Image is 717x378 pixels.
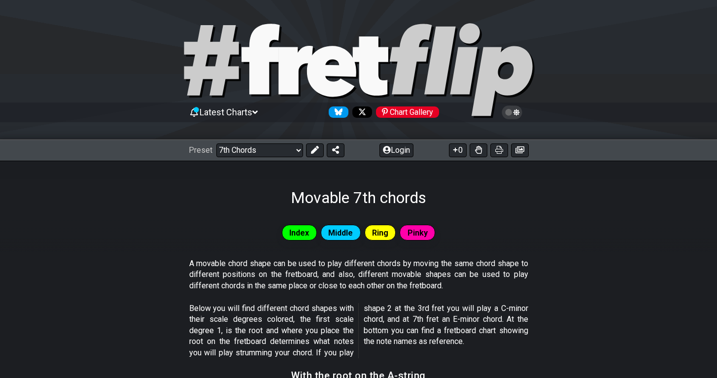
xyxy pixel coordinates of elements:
span: Preset [189,145,212,155]
div: Chart Gallery [376,106,439,118]
span: Ring [372,226,388,240]
p: A movable chord shape can be used to play different chords by moving the same chord shape to diff... [189,258,528,291]
select: Preset [216,143,303,157]
button: Print [490,143,508,157]
a: Follow #fretflip at Bluesky [325,106,348,118]
span: Pinky [408,226,428,240]
span: Middle [328,226,353,240]
button: 0 [449,143,467,157]
button: Edit Preset [306,143,324,157]
span: Toggle light / dark theme [507,108,518,117]
h1: Movable 7th chords [291,188,426,207]
a: #fretflip at Pinterest [372,106,439,118]
button: Login [379,143,413,157]
button: Toggle Dexterity for all fretkits [470,143,487,157]
button: Create image [511,143,529,157]
span: Index [289,226,309,240]
span: Latest Charts [200,107,252,117]
p: Below you will find different chord shapes with their scale degrees colored, the first scale degr... [189,303,528,358]
a: Follow #fretflip at X [348,106,372,118]
button: Share Preset [327,143,344,157]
